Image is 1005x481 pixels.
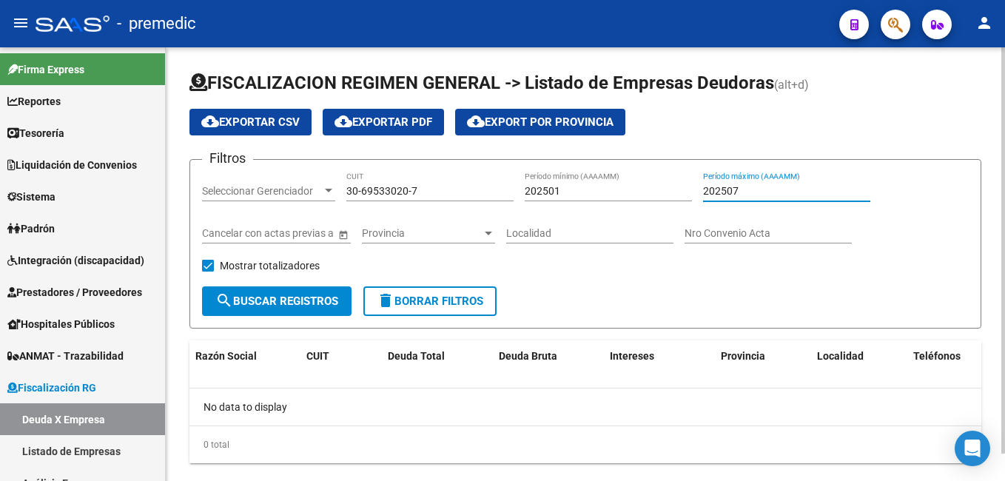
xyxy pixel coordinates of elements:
datatable-header-cell: Localidad [811,340,907,389]
div: Open Intercom Messenger [955,431,990,466]
span: Seleccionar Gerenciador [202,185,322,198]
span: Padrón [7,221,55,237]
span: Intereses [610,350,654,362]
span: ANMAT - Trazabilidad [7,348,124,364]
span: - premedic [117,7,196,40]
span: Integración (discapacidad) [7,252,144,269]
span: Exportar CSV [201,115,300,129]
button: Exportar CSV [189,109,312,135]
mat-icon: menu [12,14,30,32]
span: Export por Provincia [467,115,614,129]
mat-icon: cloud_download [335,112,352,130]
mat-icon: person [975,14,993,32]
datatable-header-cell: Deuda Bruta [493,340,604,389]
datatable-header-cell: Razón Social [189,340,300,389]
mat-icon: delete [377,292,394,309]
span: Teléfonos [913,350,961,362]
span: CUIT [306,350,329,362]
span: Hospitales Públicos [7,316,115,332]
span: Exportar PDF [335,115,432,129]
button: Borrar Filtros [363,286,497,316]
datatable-header-cell: Provincia [715,340,811,389]
span: Tesorería [7,125,64,141]
mat-icon: cloud_download [201,112,219,130]
datatable-header-cell: CUIT [300,340,382,389]
span: Provincia [362,227,482,240]
span: Localidad [817,350,864,362]
span: (alt+d) [774,78,809,92]
span: Liquidación de Convenios [7,157,137,173]
span: Deuda Total [388,350,445,362]
span: Fiscalización RG [7,380,96,396]
span: FISCALIZACION REGIMEN GENERAL -> Listado de Empresas Deudoras [189,73,774,93]
span: Reportes [7,93,61,110]
mat-icon: cloud_download [467,112,485,130]
span: Deuda Bruta [499,350,557,362]
span: Borrar Filtros [377,295,483,308]
mat-icon: search [215,292,233,309]
span: Mostrar totalizadores [220,257,320,275]
span: Sistema [7,189,56,205]
div: No data to display [189,388,981,425]
span: Razón Social [195,350,257,362]
h3: Filtros [202,148,253,169]
span: Provincia [721,350,765,362]
span: Firma Express [7,61,84,78]
div: 0 total [189,426,981,463]
datatable-header-cell: Intereses [604,340,715,389]
button: Buscar Registros [202,286,352,316]
datatable-header-cell: Deuda Total [382,340,493,389]
button: Exportar PDF [323,109,444,135]
span: Buscar Registros [215,295,338,308]
button: Open calendar [335,226,351,242]
span: Prestadores / Proveedores [7,284,142,300]
button: Export por Provincia [455,109,625,135]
